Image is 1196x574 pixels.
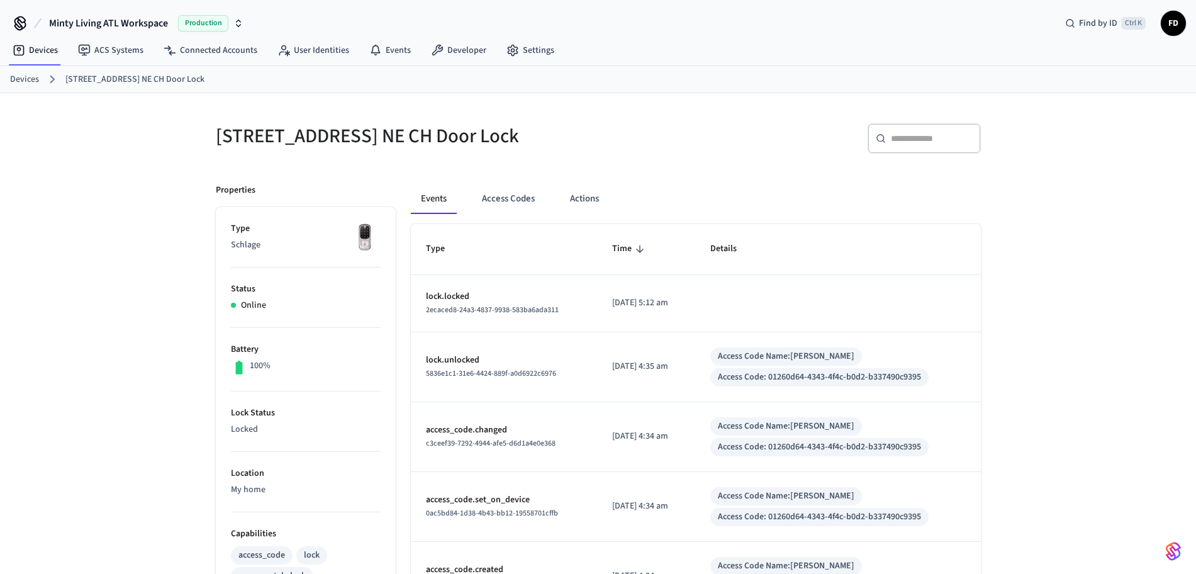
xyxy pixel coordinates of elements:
[612,500,681,513] p: [DATE] 4:34 am
[710,239,753,259] span: Details
[1055,12,1156,35] div: Find by IDCtrl K
[426,424,582,437] p: access_code.changed
[421,39,496,62] a: Developer
[426,493,582,507] p: access_code.set_on_device
[231,483,381,497] p: My home
[1162,12,1185,35] span: FD
[718,441,921,454] div: Access Code: 01260d64-4343-4f4c-b0d2-b337490c9395
[3,39,68,62] a: Devices
[411,184,981,214] div: ant example
[231,423,381,436] p: Locked
[612,239,648,259] span: Time
[426,305,559,315] span: 2ecaced8-24a3-4837-9938-583ba6ada311
[231,527,381,541] p: Capabilities
[426,354,582,367] p: lock.unlocked
[560,184,609,214] button: Actions
[718,560,854,573] div: Access Code Name: [PERSON_NAME]
[426,290,582,303] p: lock.locked
[426,438,556,449] span: c3ceef39-7292-4944-afe5-d6d1a4e0e368
[612,296,681,310] p: [DATE] 5:12 am
[250,359,271,373] p: 100%
[68,39,154,62] a: ACS Systems
[426,368,556,379] span: 5836e1c1-31e6-4424-889f-a0d6922c6976
[359,39,421,62] a: Events
[718,371,921,384] div: Access Code: 01260d64-4343-4f4c-b0d2-b337490c9395
[238,549,285,562] div: access_code
[1079,17,1117,30] span: Find by ID
[496,39,564,62] a: Settings
[349,222,381,254] img: Yale Assure Touchscreen Wifi Smart Lock, Satin Nickel, Front
[718,420,854,433] div: Access Code Name: [PERSON_NAME]
[231,239,381,252] p: Schlage
[10,73,39,86] a: Devices
[426,239,461,259] span: Type
[49,16,168,31] span: Minty Living ATL Workspace
[231,343,381,356] p: Battery
[1161,11,1186,36] button: FD
[231,222,381,235] p: Type
[178,15,228,31] span: Production
[1166,541,1181,561] img: SeamLogoGradient.69752ec5.svg
[231,407,381,420] p: Lock Status
[65,73,204,86] a: [STREET_ADDRESS] NE CH Door Lock
[718,510,921,524] div: Access Code: 01260d64-4343-4f4c-b0d2-b337490c9395
[472,184,545,214] button: Access Codes
[154,39,267,62] a: Connected Accounts
[231,283,381,296] p: Status
[718,490,854,503] div: Access Code Name: [PERSON_NAME]
[216,184,255,197] p: Properties
[241,299,266,312] p: Online
[612,430,681,443] p: [DATE] 4:34 am
[718,350,854,363] div: Access Code Name: [PERSON_NAME]
[231,467,381,480] p: Location
[411,184,457,214] button: Events
[426,508,558,519] span: 0ac5bd84-1d38-4b43-bb12-19558701cffb
[1121,17,1146,30] span: Ctrl K
[304,549,320,562] div: lock
[267,39,359,62] a: User Identities
[216,123,591,149] h5: [STREET_ADDRESS] NE CH Door Lock
[612,360,681,373] p: [DATE] 4:35 am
